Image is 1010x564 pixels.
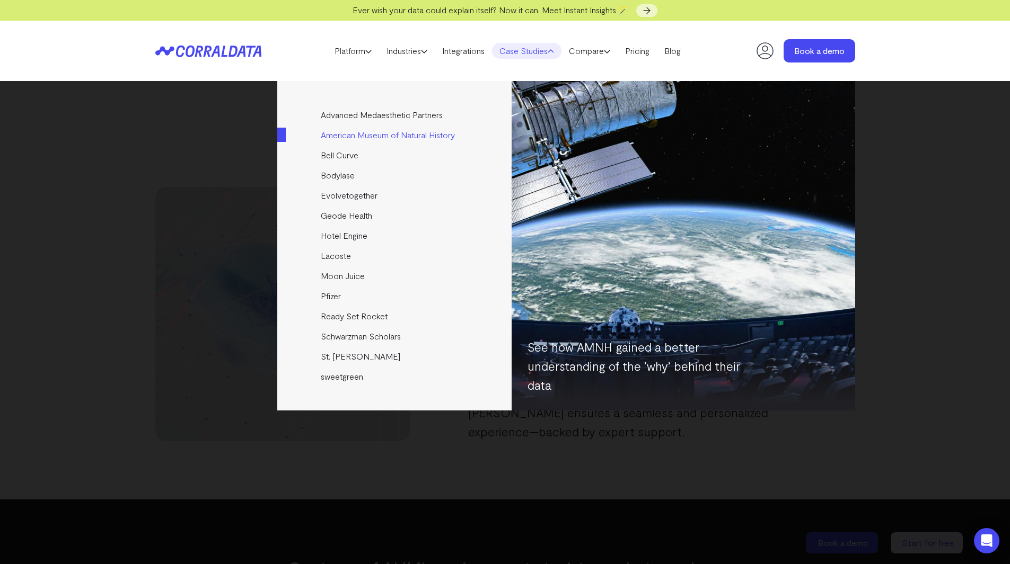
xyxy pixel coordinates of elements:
span: Ever wish your data could explain itself? Now it can. Meet Instant Insights 🪄 [353,5,629,15]
a: Industries [379,43,435,59]
a: St. [PERSON_NAME] [277,346,513,366]
p: See how AMNH gained a better understanding of the ‘why’ behind their data [528,337,766,395]
a: Hotel Engine [277,226,513,246]
a: Pfizer [277,286,513,306]
a: Geode Health [277,205,513,226]
a: sweetgreen [277,366,513,387]
a: Ready Set Rocket [277,306,513,326]
a: Compare [561,43,618,59]
a: Advanced Medaesthetic Partners [277,105,513,125]
a: Lacoste [277,246,513,266]
a: Book a demo [784,39,855,62]
a: American Museum of Natural History [277,125,513,145]
a: Blog [657,43,688,59]
a: Schwarzman Scholars [277,326,513,346]
a: Case Studies [492,43,561,59]
a: Moon Juice [277,266,513,286]
a: Bodylase [277,165,513,185]
a: Evolvetogether [277,185,513,205]
a: Bell Curve [277,145,513,165]
div: Open Intercom Messenger [974,528,999,553]
a: Platform [327,43,379,59]
a: Integrations [435,43,492,59]
a: Pricing [618,43,657,59]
